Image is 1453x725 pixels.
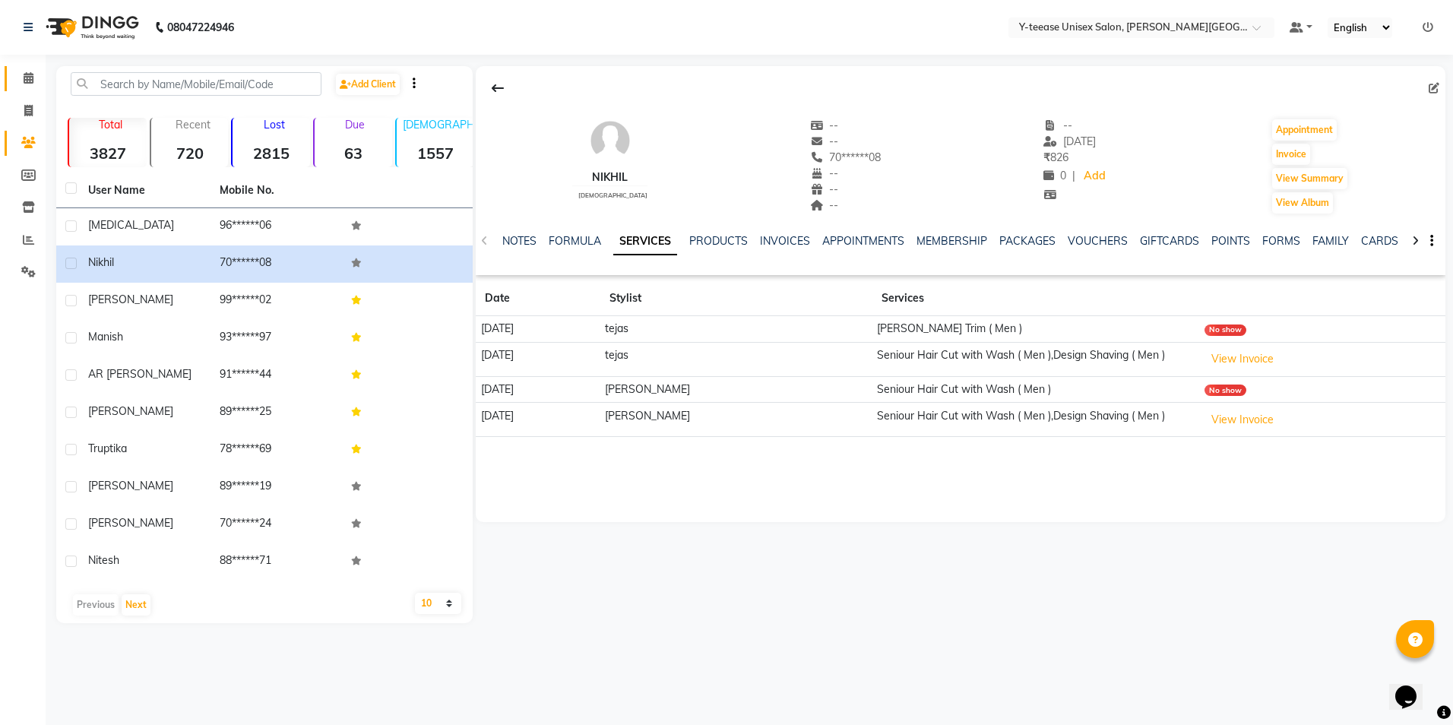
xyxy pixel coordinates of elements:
span: [PERSON_NAME] [88,404,173,418]
a: Add [1081,166,1108,187]
a: MEMBERSHIP [916,234,987,248]
td: tejas [600,316,872,343]
td: [DATE] [476,342,600,376]
span: -- [810,166,839,180]
td: tejas [600,342,872,376]
a: FAMILY [1312,234,1349,248]
a: CARDS [1361,234,1398,248]
strong: 1557 [397,144,474,163]
input: Search by Name/Mobile/Email/Code [71,72,321,96]
span: [PERSON_NAME] [88,516,173,530]
span: Truptika [88,442,127,455]
span: AR [PERSON_NAME] [88,367,192,381]
td: [PERSON_NAME] Trim ( Men ) [872,316,1199,343]
button: Next [122,594,150,616]
span: ₹ [1043,150,1050,164]
p: Total [75,118,147,131]
a: POINTS [1211,234,1250,248]
a: PACKAGES [999,234,1056,248]
td: [DATE] [476,316,600,343]
span: manish [88,330,123,344]
p: Lost [239,118,310,131]
span: [PERSON_NAME] [88,293,173,306]
img: avatar [587,118,633,163]
strong: 3827 [69,144,147,163]
button: View Summary [1272,168,1347,189]
p: Due [318,118,392,131]
a: FORMS [1262,234,1300,248]
div: nikhil [572,169,647,185]
a: APPOINTMENTS [822,234,904,248]
b: 08047224946 [167,6,234,49]
span: | [1072,168,1075,184]
span: -- [1043,119,1072,132]
button: View Invoice [1205,408,1280,432]
strong: 2815 [233,144,310,163]
td: Seniour Hair Cut with Wash ( Men ),Design Shaving ( Men ) [872,342,1199,376]
td: [DATE] [476,403,600,437]
th: Date [476,281,600,316]
th: Stylist [600,281,872,316]
strong: 720 [151,144,229,163]
a: SERVICES [613,228,677,255]
p: Recent [157,118,229,131]
p: [DEMOGRAPHIC_DATA] [403,118,474,131]
span: -- [810,119,839,132]
iframe: chat widget [1389,664,1438,710]
a: FORMULA [549,234,601,248]
button: Invoice [1272,144,1310,165]
button: Appointment [1272,119,1337,141]
a: VOUCHERS [1068,234,1128,248]
th: Services [872,281,1199,316]
span: -- [810,182,839,196]
span: nikhil [88,255,114,269]
td: Seniour Hair Cut with Wash ( Men ) [872,376,1199,403]
span: nitesh [88,553,119,567]
th: User Name [79,173,211,208]
span: [DATE] [1043,135,1096,148]
div: Back to Client [482,74,514,103]
td: [DATE] [476,376,600,403]
td: [PERSON_NAME] [600,376,872,403]
a: GIFTCARDS [1140,234,1199,248]
td: [PERSON_NAME] [600,403,872,437]
img: logo [39,6,143,49]
th: Mobile No. [211,173,342,208]
span: [DEMOGRAPHIC_DATA] [578,192,647,199]
td: Seniour Hair Cut with Wash ( Men ),Design Shaving ( Men ) [872,403,1199,437]
button: View Album [1272,192,1333,214]
a: Add Client [336,74,400,95]
span: [MEDICAL_DATA] [88,218,174,232]
a: NOTES [502,234,537,248]
span: -- [810,135,839,148]
div: No show [1205,325,1246,336]
button: View Invoice [1205,347,1280,371]
a: INVOICES [760,234,810,248]
a: PRODUCTS [689,234,748,248]
span: [PERSON_NAME] [88,479,173,492]
div: No show [1205,385,1246,396]
strong: 63 [315,144,392,163]
span: 0 [1043,169,1066,182]
span: -- [810,198,839,212]
span: 826 [1043,150,1068,164]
